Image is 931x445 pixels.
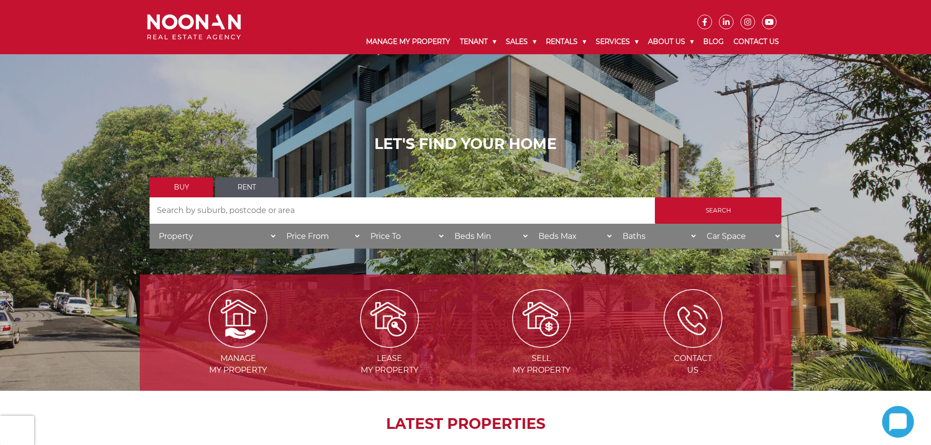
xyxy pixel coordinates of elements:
[512,289,571,348] img: Sell my property
[315,353,464,376] span: Lease my Property
[150,197,655,224] input: Search by suburb, postcode or area
[591,29,643,54] a: Services
[150,135,781,153] h1: LET'S FIND YOUR HOME
[315,313,464,375] a: Lease my property Leasemy Property
[664,289,722,348] img: ICONS
[163,353,313,376] span: Manage my Property
[655,197,781,224] input: Search
[209,289,267,348] img: Manage my Property
[618,313,768,375] a: ICONS ContactUs
[164,415,767,433] h2: LATEST PROPERTIES
[467,313,616,375] a: Sell my property Sellmy Property
[698,29,729,54] a: Blog
[361,29,455,54] a: Manage My Property
[729,29,784,54] a: Contact Us
[147,14,241,40] img: Noonan Real Estate Agency
[618,353,768,376] span: Contact Us
[501,29,541,54] a: Sales
[455,29,501,54] a: Tenant
[541,29,591,54] a: Rentals
[215,177,279,197] a: Rent
[467,353,616,376] span: Sell my Property
[360,289,419,348] img: Lease my property
[643,29,698,54] a: About Us
[163,313,313,375] a: Manage my Property Managemy Property
[150,177,213,197] a: Buy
